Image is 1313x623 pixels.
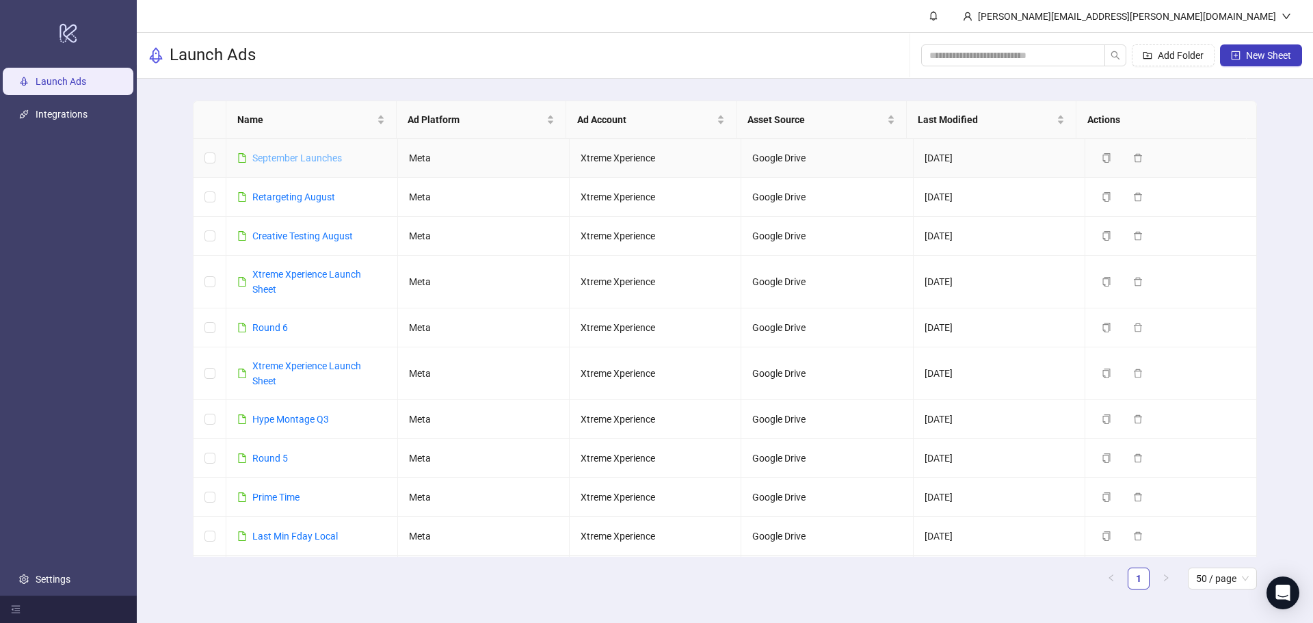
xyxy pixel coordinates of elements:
[1100,568,1122,589] li: Previous Page
[408,112,544,127] span: Ad Platform
[398,517,570,556] td: Meta
[570,256,741,308] td: Xtreme Xperience
[1155,568,1177,589] button: right
[1133,414,1143,424] span: delete
[741,347,913,400] td: Google Drive
[1143,51,1152,60] span: folder-add
[570,308,741,347] td: Xtreme Xperience
[914,400,1085,439] td: [DATE]
[1188,568,1257,589] div: Page Size
[398,439,570,478] td: Meta
[570,139,741,178] td: Xtreme Xperience
[398,217,570,256] td: Meta
[252,191,335,202] a: Retargeting August
[1102,323,1111,332] span: copy
[1132,44,1215,66] button: Add Folder
[252,360,361,386] a: Xtreme Xperience Launch Sheet
[741,439,913,478] td: Google Drive
[237,231,247,241] span: file
[918,112,1055,127] span: Last Modified
[1111,51,1120,60] span: search
[1133,192,1143,202] span: delete
[1102,369,1111,378] span: copy
[1282,12,1291,21] span: down
[914,439,1085,478] td: [DATE]
[398,347,570,400] td: Meta
[1162,574,1170,582] span: right
[570,178,741,217] td: Xtreme Xperience
[577,112,714,127] span: Ad Account
[1133,453,1143,463] span: delete
[1133,323,1143,332] span: delete
[252,230,353,241] a: Creative Testing August
[1107,574,1115,582] span: left
[237,453,247,463] span: file
[1266,576,1299,609] div: Open Intercom Messenger
[747,112,884,127] span: Asset Source
[398,256,570,308] td: Meta
[914,308,1085,347] td: [DATE]
[1128,568,1149,589] a: 1
[972,9,1282,24] div: [PERSON_NAME][EMAIL_ADDRESS][PERSON_NAME][DOMAIN_NAME]
[398,556,570,595] td: Meta
[36,574,70,585] a: Settings
[566,101,737,139] th: Ad Account
[252,414,329,425] a: Hype Montage Q3
[570,439,741,478] td: Xtreme Xperience
[170,44,256,66] h3: Launch Ads
[1128,568,1150,589] li: 1
[1102,192,1111,202] span: copy
[1102,453,1111,463] span: copy
[914,347,1085,400] td: [DATE]
[1196,568,1249,589] span: 50 / page
[741,556,913,595] td: Google Drive
[1076,101,1247,139] th: Actions
[237,492,247,502] span: file
[963,12,972,21] span: user
[237,112,374,127] span: Name
[1133,369,1143,378] span: delete
[741,308,913,347] td: Google Drive
[1158,50,1204,61] span: Add Folder
[1100,568,1122,589] button: left
[237,531,247,541] span: file
[1133,153,1143,163] span: delete
[914,256,1085,308] td: [DATE]
[1133,531,1143,541] span: delete
[398,400,570,439] td: Meta
[252,269,361,295] a: Xtreme Xperience Launch Sheet
[398,178,570,217] td: Meta
[741,400,913,439] td: Google Drive
[907,101,1077,139] th: Last Modified
[929,11,938,21] span: bell
[1102,531,1111,541] span: copy
[1102,414,1111,424] span: copy
[237,414,247,424] span: file
[252,153,342,163] a: September Launches
[741,217,913,256] td: Google Drive
[252,531,338,542] a: Last Min Fday Local
[1133,231,1143,241] span: delete
[914,556,1085,595] td: [DATE]
[741,256,913,308] td: Google Drive
[36,109,88,120] a: Integrations
[1220,44,1302,66] button: New Sheet
[226,101,397,139] th: Name
[570,217,741,256] td: Xtreme Xperience
[570,347,741,400] td: Xtreme Xperience
[741,139,913,178] td: Google Drive
[570,400,741,439] td: Xtreme Xperience
[914,478,1085,517] td: [DATE]
[237,323,247,332] span: file
[398,478,570,517] td: Meta
[914,178,1085,217] td: [DATE]
[914,517,1085,556] td: [DATE]
[741,478,913,517] td: Google Drive
[1133,277,1143,287] span: delete
[1102,153,1111,163] span: copy
[237,153,247,163] span: file
[570,517,741,556] td: Xtreme Xperience
[36,76,86,87] a: Launch Ads
[570,478,741,517] td: Xtreme Xperience
[1246,50,1291,61] span: New Sheet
